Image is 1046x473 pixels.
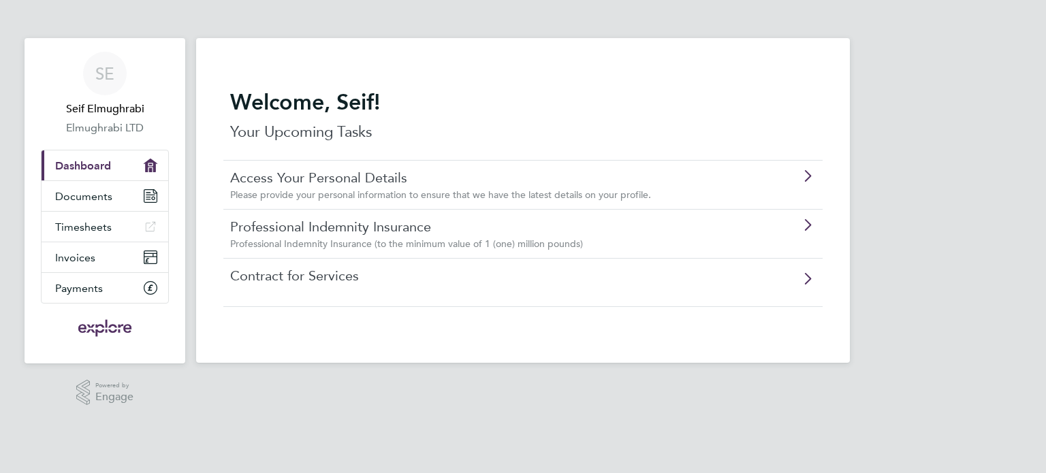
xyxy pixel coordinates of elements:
[41,101,169,117] span: Seif Elmughrabi
[77,317,133,339] img: exploregroup-logo-retina.png
[55,159,111,172] span: Dashboard
[95,65,114,82] span: SE
[55,251,95,264] span: Invoices
[42,242,168,272] a: Invoices
[42,181,168,211] a: Documents
[230,189,651,201] span: Please provide your personal information to ensure that we have the latest details on your profile.
[95,380,133,391] span: Powered by
[55,282,103,295] span: Payments
[55,190,112,203] span: Documents
[25,38,185,363] nav: Main navigation
[230,238,583,250] span: Professional Indemnity Insurance (to the minimum value of 1 (one) million pounds)
[76,380,134,406] a: Powered byEngage
[230,267,739,284] a: Contract for Services
[41,52,169,117] a: SESeif Elmughrabi
[95,391,133,403] span: Engage
[42,150,168,180] a: Dashboard
[230,121,816,143] p: Your Upcoming Tasks
[230,88,816,116] h2: Welcome, Seif!
[42,273,168,303] a: Payments
[230,218,739,235] a: Professional Indemnity Insurance
[42,212,168,242] a: Timesheets
[55,221,112,233] span: Timesheets
[41,317,169,339] a: Go to home page
[41,120,169,136] a: Elmughrabi LTD
[230,169,739,186] a: Access Your Personal Details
